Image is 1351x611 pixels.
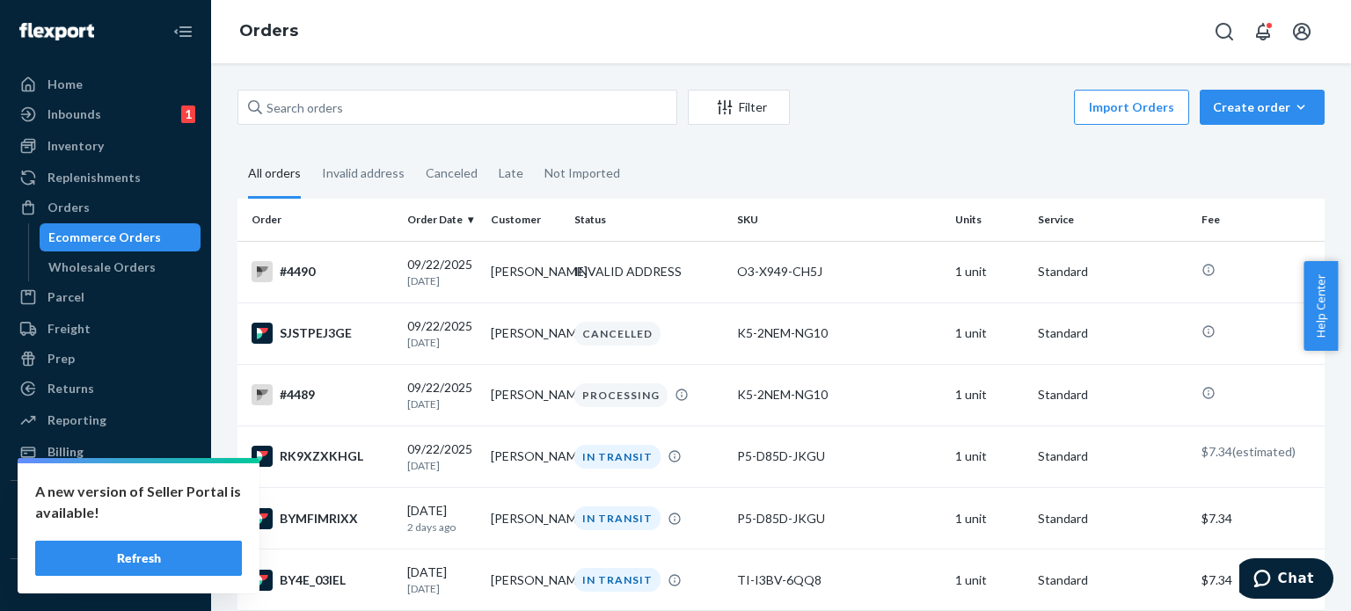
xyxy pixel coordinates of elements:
[1201,443,1311,461] p: $7.34
[407,581,477,596] p: [DATE]
[544,150,620,196] div: Not Imported
[252,261,393,282] div: #4490
[407,502,477,535] div: [DATE]
[574,322,661,346] div: CANCELLED
[11,530,201,551] a: Add Integration
[47,380,94,397] div: Returns
[11,315,201,343] a: Freight
[11,100,201,128] a: Inbounds1
[47,169,141,186] div: Replenishments
[47,320,91,338] div: Freight
[252,384,393,405] div: #4489
[237,199,400,241] th: Order
[1038,571,1187,589] p: Standard
[407,458,477,473] p: [DATE]
[47,199,90,216] div: Orders
[40,223,201,251] a: Ecommerce Orders
[484,302,567,364] td: [PERSON_NAME]
[1245,14,1281,49] button: Open notifications
[407,396,477,411] p: [DATE]
[1239,558,1333,602] iframe: To enrich screen reader interactions, please activate Accessibility in Grammarly extension settings
[948,199,1032,241] th: Units
[252,508,393,529] div: BYMFIMRIXX
[11,573,201,601] button: Fast Tags
[948,241,1032,302] td: 1 unit
[322,150,405,196] div: Invalid address
[1038,510,1187,527] p: Standard
[1207,14,1242,49] button: Open Search Box
[484,364,567,426] td: [PERSON_NAME]
[225,6,312,57] ol: breadcrumbs
[491,212,560,227] div: Customer
[1213,98,1311,116] div: Create order
[737,263,940,280] div: O3-X949-CH5J
[1038,447,1187,465] p: Standard
[47,105,101,123] div: Inbounds
[48,229,161,246] div: Ecommerce Orders
[1074,90,1189,125] button: Import Orders
[11,193,201,222] a: Orders
[484,241,567,302] td: [PERSON_NAME]
[19,23,94,40] img: Flexport logo
[407,520,477,535] p: 2 days ago
[737,571,940,589] div: TI-I3BV-6QQ8
[574,568,661,592] div: IN TRANSIT
[35,541,242,576] button: Refresh
[1194,549,1325,611] td: $7.34
[574,263,682,280] div: INVALID ADDRESS
[737,447,940,465] div: P5-D85D-JKGU
[1038,386,1187,404] p: Standard
[1304,261,1338,351] span: Help Center
[239,21,298,40] a: Orders
[1194,488,1325,549] td: $7.34
[484,488,567,549] td: [PERSON_NAME]
[11,345,201,373] a: Prep
[248,150,301,199] div: All orders
[574,506,661,530] div: IN TRANSIT
[407,317,477,350] div: 09/22/2025
[1194,199,1325,241] th: Fee
[1038,324,1187,342] p: Standard
[737,386,940,404] div: K5-2NEM-NG10
[737,510,940,527] div: P5-D85D-JKGU
[407,379,477,411] div: 09/22/2025
[1284,14,1319,49] button: Open account menu
[1200,90,1325,125] button: Create order
[11,283,201,311] a: Parcel
[948,426,1032,487] td: 1 unit
[47,288,84,306] div: Parcel
[407,256,477,288] div: 09/22/2025
[237,90,677,125] input: Search orders
[948,488,1032,549] td: 1 unit
[165,14,201,49] button: Close Navigation
[407,273,477,288] p: [DATE]
[11,375,201,403] a: Returns
[484,549,567,611] td: [PERSON_NAME]
[252,570,393,591] div: BY4E_03IEL
[11,495,201,523] button: Integrations
[11,406,201,434] a: Reporting
[948,364,1032,426] td: 1 unit
[35,481,242,523] p: A new version of Seller Portal is available!
[948,549,1032,611] td: 1 unit
[948,302,1032,364] td: 1 unit
[40,253,201,281] a: Wholesale Orders
[11,132,201,160] a: Inventory
[688,90,790,125] button: Filter
[484,426,567,487] td: [PERSON_NAME]
[48,258,156,276] div: Wholesale Orders
[252,323,393,344] div: SJSTPEJ3GE
[11,70,201,98] a: Home
[574,383,668,407] div: PROCESSING
[1232,444,1296,459] span: (estimated)
[574,445,661,469] div: IN TRANSIT
[252,446,393,467] div: RK9XZXKHGL
[737,324,940,342] div: K5-2NEM-NG10
[407,335,477,350] p: [DATE]
[11,438,201,466] a: Billing
[11,164,201,192] a: Replenishments
[499,150,523,196] div: Late
[567,199,730,241] th: Status
[400,199,484,241] th: Order Date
